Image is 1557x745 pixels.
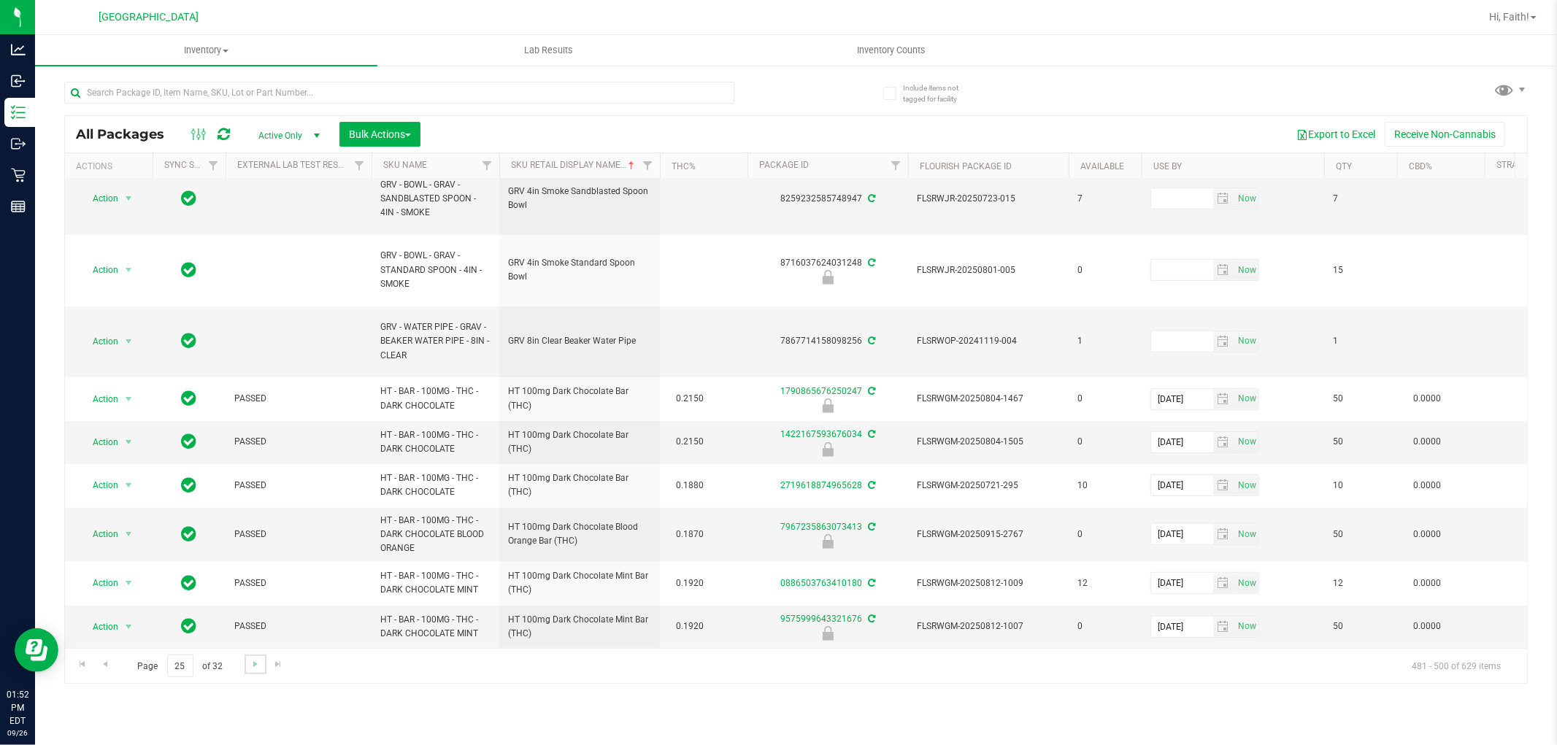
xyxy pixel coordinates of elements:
span: select [1213,524,1234,544]
span: FLSRWJR-20250801-005 [917,263,1060,277]
span: FLSRWOP-20241119-004 [917,334,1060,348]
span: In Sync [182,188,197,209]
span: FLSRWGM-20250812-1009 [917,576,1060,590]
span: select [1213,260,1234,280]
button: Bulk Actions [339,122,420,147]
span: 0.1920 [669,573,711,594]
span: select [120,432,138,452]
span: 0.2150 [669,388,711,409]
span: select [120,524,138,544]
inline-svg: Analytics [11,42,26,57]
span: HT - BAR - 100MG - THC - DARK CHOCOLATE [380,385,491,412]
div: 8259232585748947 [745,192,910,206]
span: 50 [1333,435,1388,449]
span: select [120,617,138,637]
span: Action [80,260,119,280]
span: PASSED [234,619,363,633]
span: Sync from Compliance System [866,480,875,490]
span: 0.1870 [669,524,711,545]
a: Package ID [759,160,809,170]
div: Newly Received [745,626,910,641]
a: Filter [884,153,908,178]
span: select [1234,331,1258,352]
span: 481 - 500 of 629 items [1400,655,1512,676]
span: HT - BAR - 100MG - THC - DARK CHOCOLATE MINT [380,613,491,641]
span: [GEOGRAPHIC_DATA] [99,11,199,23]
a: Available [1080,161,1124,171]
span: select [1234,389,1258,409]
span: select [120,573,138,593]
a: Inventory [35,35,377,66]
span: In Sync [182,331,197,351]
span: Sync from Compliance System [866,336,875,346]
span: GRV - BOWL - GRAV - SANDBLASTED SPOON - 4IN - SMOKE [380,178,491,220]
span: FLSRWGM-20250915-2767 [917,528,1060,541]
span: HT 100mg Dark Chocolate Blood Orange Bar (THC) [508,520,651,548]
span: In Sync [182,475,197,495]
a: 1422167593676034 [780,429,862,439]
span: select [120,389,138,409]
span: Action [80,389,119,409]
span: 15 [1333,263,1388,277]
span: 50 [1333,528,1388,541]
a: CBD% [1409,161,1432,171]
span: FLSRWGM-20250721-295 [917,479,1060,493]
span: 10 [1077,479,1133,493]
span: Set Current date [1234,388,1259,409]
span: All Packages [76,126,179,142]
span: In Sync [182,524,197,544]
span: 50 [1333,619,1388,633]
span: 0.0000 [1406,616,1448,637]
span: In Sync [182,431,197,452]
inline-svg: Retail [11,168,26,182]
span: Set Current date [1234,260,1259,281]
div: 8716037624031248 [745,256,910,285]
a: Inventory Counts [720,35,1062,66]
span: HT 100mg Dark Chocolate Mint Bar (THC) [508,613,651,641]
span: PASSED [234,576,363,590]
input: 25 [167,655,193,677]
span: select [1234,573,1258,593]
span: FLSRWJR-20250723-015 [917,192,1060,206]
span: 0 [1077,528,1133,541]
span: 0.1880 [669,475,711,496]
span: Sync from Compliance System [866,258,875,268]
span: 0 [1077,619,1133,633]
button: Export to Excel [1287,122,1385,147]
span: 7 [1333,192,1388,206]
span: select [1213,573,1234,593]
span: 0 [1077,392,1133,406]
a: Go to the previous page [94,655,115,674]
span: HT 100mg Dark Chocolate Bar (THC) [508,428,651,456]
span: HT 100mg Dark Chocolate Bar (THC) [508,471,651,499]
span: Action [80,617,119,637]
span: In Sync [182,388,197,409]
inline-svg: Outbound [11,136,26,151]
span: In Sync [182,616,197,636]
span: Sync from Compliance System [866,429,875,439]
span: HT 100mg Dark Chocolate Bar (THC) [508,385,651,412]
span: select [1213,432,1234,452]
span: select [1234,432,1258,452]
span: In Sync [182,260,197,280]
span: Set Current date [1234,475,1259,496]
a: 7967235863073413 [780,522,862,532]
input: Search Package ID, Item Name, SKU, Lot or Part Number... [64,82,734,104]
span: Hi, Faith! [1489,11,1529,23]
button: Receive Non-Cannabis [1385,122,1505,147]
span: select [120,188,138,209]
span: FLSRWGM-20250804-1505 [917,435,1060,449]
span: select [1234,524,1258,544]
span: Bulk Actions [349,128,411,140]
span: HT - BAR - 100MG - THC - DARK CHOCOLATE MINT [380,569,491,597]
span: Sync from Compliance System [866,193,875,204]
div: Launch Hold [745,534,910,549]
a: Go to the next page [245,655,266,674]
div: Newly Received [745,398,910,413]
span: select [1213,188,1234,209]
inline-svg: Inbound [11,74,26,88]
span: FLSRWGM-20250812-1007 [917,619,1060,633]
div: Newly Received [745,442,910,457]
a: Sku Retail Display Name [511,160,637,170]
span: GRV 4in Smoke Standard Spoon Bowl [508,256,651,284]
